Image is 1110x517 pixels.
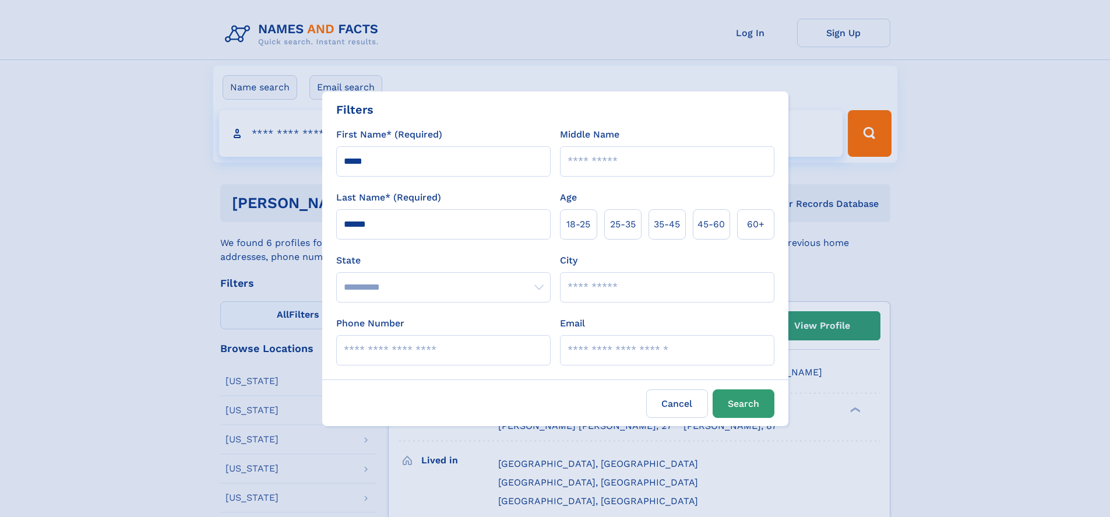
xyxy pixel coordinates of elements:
[747,217,764,231] span: 60+
[336,191,441,205] label: Last Name* (Required)
[336,101,373,118] div: Filters
[560,128,619,142] label: Middle Name
[646,389,708,418] label: Cancel
[560,191,577,205] label: Age
[560,316,585,330] label: Email
[654,217,680,231] span: 35‑45
[336,128,442,142] label: First Name* (Required)
[336,316,404,330] label: Phone Number
[697,217,725,231] span: 45‑60
[610,217,636,231] span: 25‑35
[713,389,774,418] button: Search
[566,217,590,231] span: 18‑25
[560,254,577,268] label: City
[336,254,551,268] label: State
